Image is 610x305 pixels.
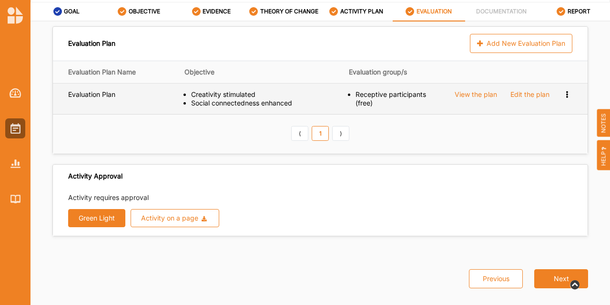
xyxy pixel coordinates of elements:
[476,8,527,15] label: DOCUMENTATION
[68,90,115,99] label: Evaluation Plan
[10,88,21,98] img: Dashboard
[455,90,497,99] div: View the plan
[10,195,20,203] img: Library
[470,34,572,53] div: Add New Evaluation Plan
[5,154,25,174] a: Reports
[141,215,198,221] div: Activity on a page
[290,126,351,142] div: Pagination Navigation
[5,118,25,138] a: Activities
[356,90,441,107] div: Receptive participants (free)
[312,126,329,141] a: 1
[68,172,122,180] span: Activity Approval
[291,126,308,141] a: Previous item
[534,269,588,288] button: Next
[340,8,383,15] label: ACTIVITY PLAN
[64,8,80,15] label: GOAL
[510,90,549,99] div: Edit the plan
[10,123,20,134] img: Activities
[131,209,220,227] button: Activity on a page
[260,8,318,15] label: THEORY OF CHANGE
[332,126,349,141] a: Next item
[417,8,452,15] label: EVALUATION
[184,61,349,83] th: Objective
[203,8,231,15] label: EVIDENCE
[10,159,20,168] img: Reports
[68,209,125,227] button: Green Light
[68,34,115,53] div: Evaluation Plan
[68,68,178,76] div: Evaluation Plan Name
[349,61,448,83] th: Evaluation group/s
[129,8,160,15] label: OBJECTIVE
[191,90,342,99] div: Creativity stimulated
[5,83,25,103] a: Dashboard
[469,269,523,288] button: Previous
[568,8,590,15] label: REPORT
[68,193,572,202] p: Activity requires approval
[5,189,25,209] a: Library
[191,99,342,107] div: Social connectedness enhanced
[8,7,23,24] img: logo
